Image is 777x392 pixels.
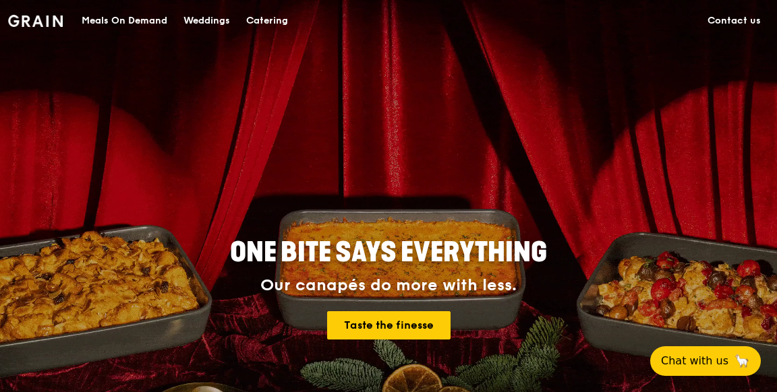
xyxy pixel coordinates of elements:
[650,346,761,376] button: Chat with us🦙
[230,236,547,269] span: ONE BITE SAYS EVERYTHING
[734,353,750,369] span: 🦙
[327,311,451,339] a: Taste the finesse
[146,276,631,295] div: Our canapés do more with less.
[238,1,296,41] a: Catering
[183,1,230,41] div: Weddings
[82,1,167,41] div: Meals On Demand
[699,1,769,41] a: Contact us
[8,15,63,27] img: Grain
[246,1,288,41] div: Catering
[175,1,238,41] a: Weddings
[661,353,728,369] span: Chat with us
